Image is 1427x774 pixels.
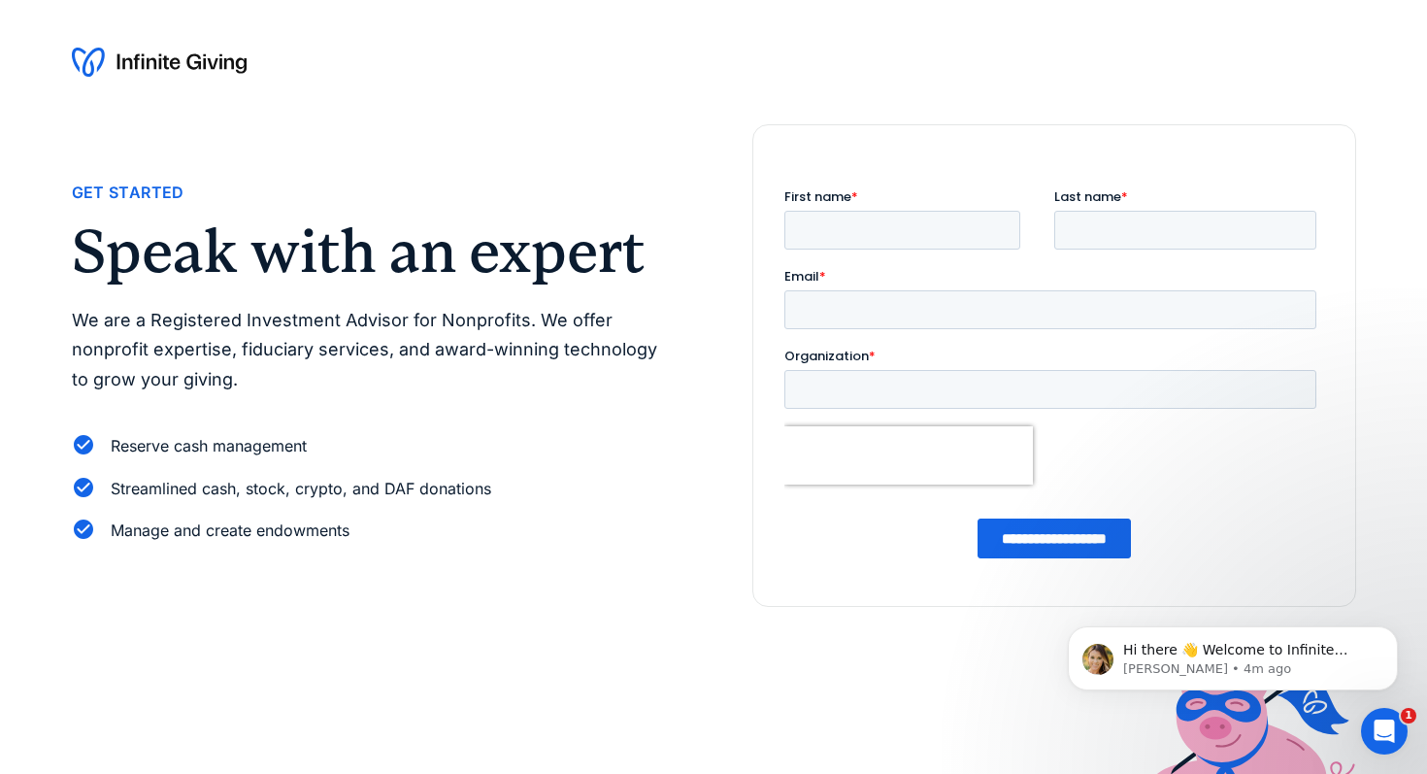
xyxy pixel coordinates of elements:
span: 1 [1401,708,1416,724]
div: Streamlined cash, stock, crypto, and DAF donations [111,476,491,502]
div: Manage and create endowments [111,518,349,544]
h2: Speak with an expert [72,221,676,282]
div: Reserve cash management [111,433,307,459]
iframe: Form 0 [784,187,1324,575]
div: Get Started [72,180,184,206]
iframe: Intercom live chat [1361,708,1408,755]
p: We are a Registered Investment Advisor for Nonprofits. We offer nonprofit expertise, fiduciary se... [72,306,676,395]
iframe: Intercom notifications message [1039,586,1427,722]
